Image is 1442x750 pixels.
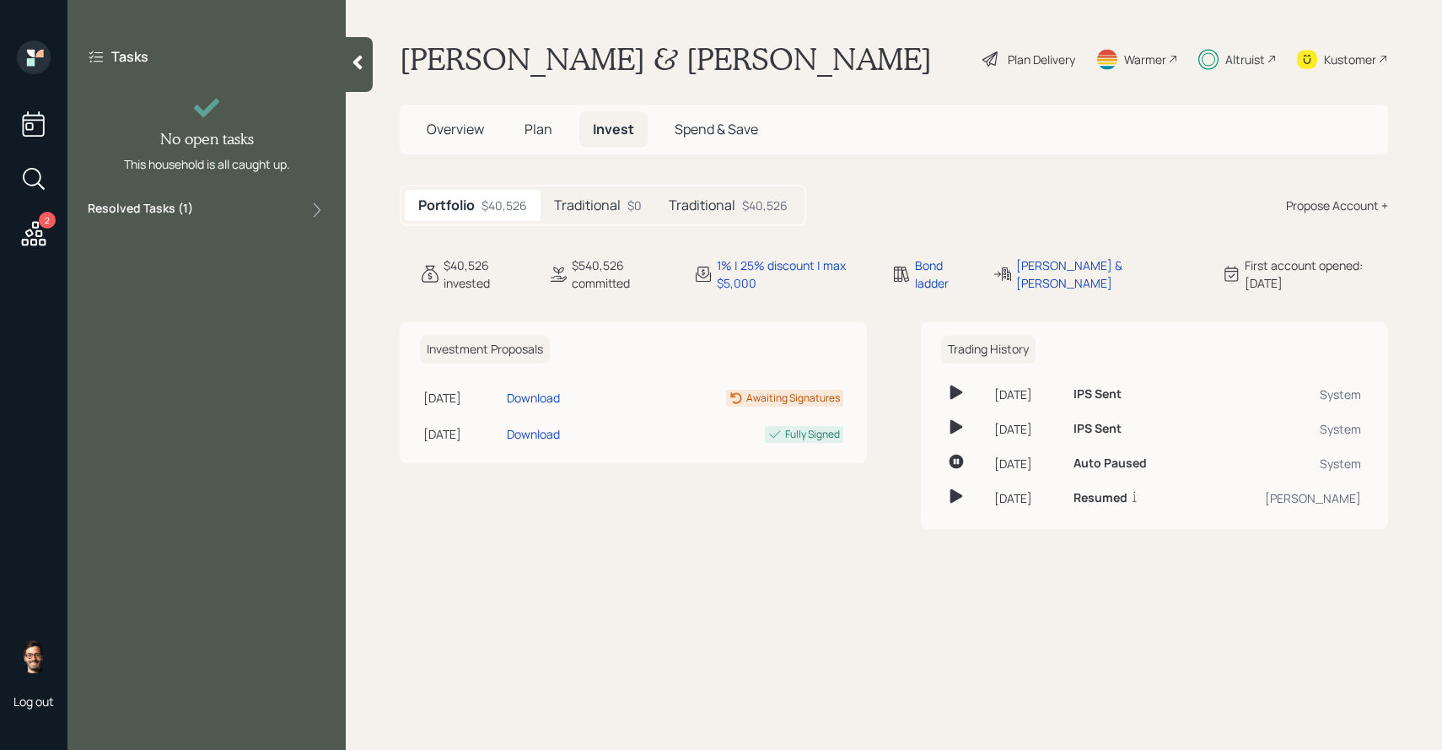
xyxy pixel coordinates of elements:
div: [DATE] [423,425,500,443]
h6: IPS Sent [1073,387,1122,402]
h5: Traditional [669,197,735,213]
div: $540,526 committed [572,256,673,292]
h1: [PERSON_NAME] & [PERSON_NAME] [400,40,932,78]
div: $40,526 invested [444,256,528,292]
div: First account opened: [DATE] [1245,256,1388,292]
div: [DATE] [994,420,1060,438]
div: System [1207,386,1361,403]
div: System [1207,420,1361,438]
div: $40,526 [742,197,788,214]
h5: Traditional [554,197,621,213]
div: [DATE] [994,386,1060,403]
div: [DATE] [423,389,500,407]
div: Altruist [1225,51,1265,68]
div: $40,526 [482,197,527,214]
div: $0 [627,197,642,214]
div: System [1207,455,1361,472]
img: sami-boghos-headshot.png [17,639,51,673]
h4: No open tasks [160,130,254,148]
div: Download [507,425,560,443]
span: Invest [593,120,634,138]
h6: Auto Paused [1073,456,1147,471]
span: Spend & Save [675,120,758,138]
div: Bond ladder [915,256,971,292]
div: [DATE] [994,489,1060,507]
div: Fully Signed [785,427,840,442]
span: Plan [525,120,552,138]
div: Plan Delivery [1008,51,1075,68]
div: Awaiting Signatures [746,391,840,406]
label: Resolved Tasks ( 1 ) [88,200,193,220]
div: 2 [39,212,56,229]
h5: Portfolio [418,197,475,213]
div: This household is all caught up. [124,155,290,173]
h6: Investment Proposals [420,336,550,364]
span: Overview [427,120,484,138]
div: 1% | 25% discount | max $5,000 [717,256,871,292]
div: [PERSON_NAME] & [PERSON_NAME] [1016,256,1202,292]
div: Propose Account + [1286,197,1388,214]
label: Tasks [111,47,148,66]
div: Download [507,389,560,407]
div: Kustomer [1324,51,1376,68]
div: [DATE] [994,455,1060,472]
h6: IPS Sent [1073,422,1122,436]
div: [PERSON_NAME] [1207,489,1361,507]
div: Log out [13,693,54,710]
div: Warmer [1124,51,1166,68]
h6: Trading History [941,336,1036,364]
h6: Resumed [1073,491,1127,505]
